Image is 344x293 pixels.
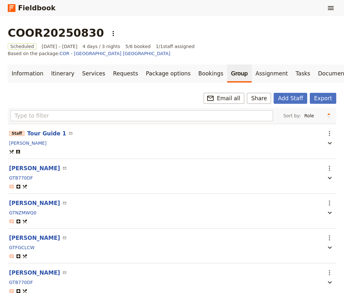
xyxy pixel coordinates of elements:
[9,184,14,190] span: ​
[324,163,335,174] button: Actions
[9,234,60,242] button: [PERSON_NAME]
[9,184,14,190] span: ​
[301,111,324,121] select: Sort by:
[324,198,335,209] button: Actions
[247,93,271,104] button: Share
[63,200,66,206] span: ​
[66,130,73,137] span: ​
[8,43,36,50] span: Scheduled
[10,110,273,121] input: Type to filter
[9,253,14,260] span: ​
[63,269,66,276] a: Email Suzanne Elliott
[324,111,334,121] button: Change sort direction
[252,64,292,83] a: Assignment
[227,64,252,83] a: Group
[60,51,170,56] a: COR - [GEOGRAPHIC_DATA] [GEOGRAPHIC_DATA]
[78,64,109,83] a: Services
[42,43,77,50] span: [DATE] – [DATE]
[8,64,47,83] a: Information
[126,43,151,50] span: 5/6 booked
[292,64,314,83] a: Tasks
[69,130,73,136] a: Email Lisa Marshall
[63,269,66,276] span: ​
[324,128,335,139] button: Actions
[9,199,60,207] button: [PERSON_NAME]
[83,43,120,50] span: 4 days / 3 nights
[204,93,244,104] button: ​Email all
[27,130,66,137] button: Tour Guide 1
[63,234,66,241] span: ​
[9,254,14,259] span: ​
[217,94,240,102] span: Email all
[9,210,36,216] button: GTNZMWQ0
[156,43,195,50] span: 1 / 1 staff assigned
[9,279,33,286] button: GTB770DF
[109,64,142,83] a: Requests
[63,165,66,171] a: Email Stephanie Kosmala
[9,244,35,251] button: GTFGCLCW
[9,219,14,224] span: ​
[8,3,56,14] a: Fieldbook
[63,234,66,241] a: Email Fiona Harris
[9,269,60,277] button: [PERSON_NAME]
[274,93,307,104] button: Add Staff
[108,28,119,39] button: Actions
[8,26,104,39] h1: COOR20250830
[9,131,25,136] span: Staff
[9,175,33,181] button: GTB770DF
[47,64,78,83] a: Itinerary
[325,3,336,14] button: Show menu
[195,64,227,83] a: Bookings
[324,232,335,243] button: Actions
[8,50,170,57] span: Based on the package:
[310,93,336,104] button: Export
[324,267,335,278] button: Actions
[142,64,194,83] a: Package options
[63,200,66,206] a: Email Heather Rouessart
[283,112,301,119] span: Sort by:
[9,140,46,146] a: [PERSON_NAME]
[9,164,60,172] button: [PERSON_NAME]
[63,165,66,171] span: ​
